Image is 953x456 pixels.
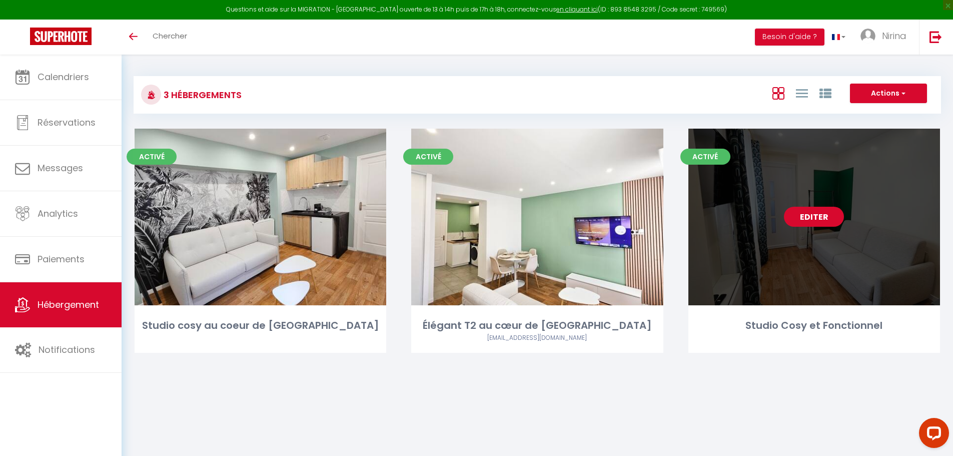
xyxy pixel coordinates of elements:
span: Activé [680,149,730,165]
div: Élégant T2 au cœur de [GEOGRAPHIC_DATA] [411,318,663,333]
span: Notifications [39,343,95,356]
span: Réservations [38,116,96,129]
iframe: LiveChat chat widget [911,414,953,456]
span: Messages [38,162,83,174]
img: Super Booking [30,28,92,45]
span: Analytics [38,207,78,220]
a: Editer [784,207,844,227]
span: Activé [127,149,177,165]
a: Editer [507,207,567,227]
a: Vue en Liste [796,85,808,101]
a: Vue par Groupe [819,85,831,101]
img: ... [860,29,875,44]
button: Besoin d'aide ? [755,29,824,46]
h3: 3 Hébergements [161,84,242,106]
span: Chercher [153,31,187,41]
a: Vue en Box [772,85,784,101]
div: Studio Cosy et Fonctionnel [688,318,940,333]
a: Chercher [145,20,195,55]
a: en cliquant ici [556,5,598,14]
span: Paiements [38,253,85,265]
a: ... Nirina [853,20,919,55]
img: logout [929,31,942,43]
div: Airbnb [411,333,663,343]
span: Calendriers [38,71,89,83]
a: Editer [231,207,291,227]
button: Actions [850,84,927,104]
span: Nirina [882,30,906,42]
span: Hébergement [38,298,99,311]
span: Activé [403,149,453,165]
div: Studio cosy au coeur de [GEOGRAPHIC_DATA] [135,318,386,333]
